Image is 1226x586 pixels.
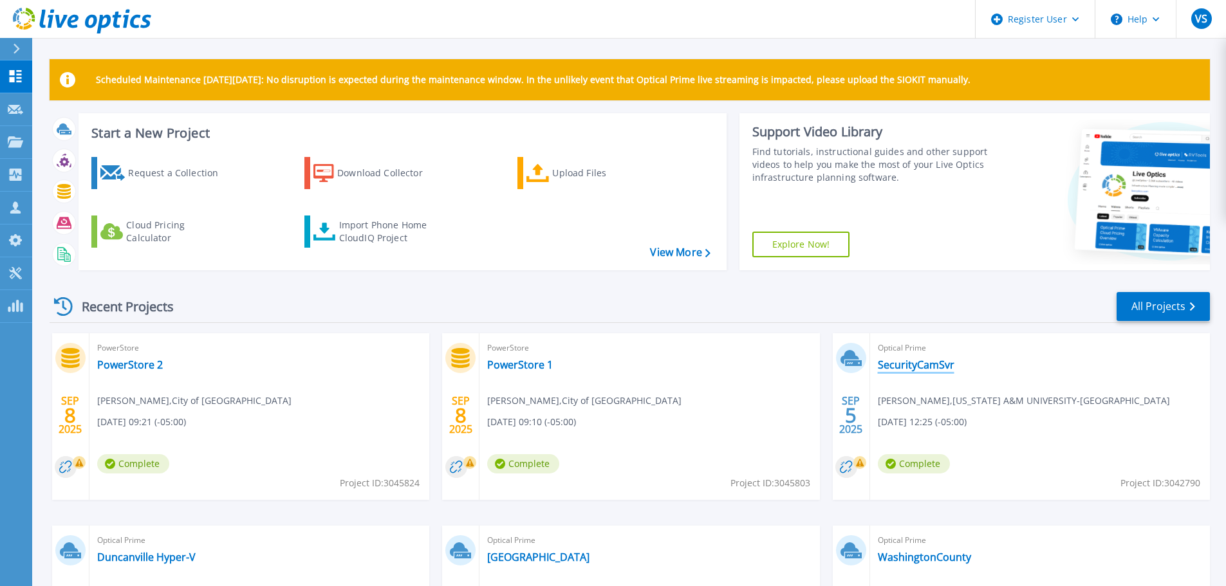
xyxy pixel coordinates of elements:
span: [PERSON_NAME] , City of [GEOGRAPHIC_DATA] [487,394,682,408]
a: Download Collector [304,157,448,189]
span: [PERSON_NAME] , [US_STATE] A&M UNIVERSITY-[GEOGRAPHIC_DATA] [878,394,1170,408]
div: Upload Files [552,160,655,186]
span: Project ID: 3045824 [340,476,420,490]
span: Optical Prime [487,533,812,547]
div: Import Phone Home CloudIQ Project [339,219,440,244]
div: SEP 2025 [58,392,82,439]
span: 8 [455,410,467,421]
a: View More [650,246,710,259]
span: Optical Prime [97,533,422,547]
p: Scheduled Maintenance [DATE][DATE]: No disruption is expected during the maintenance window. In t... [96,75,971,85]
a: PowerStore 1 [487,358,553,371]
span: [DATE] 09:10 (-05:00) [487,415,576,429]
a: All Projects [1117,292,1210,321]
div: Find tutorials, instructional guides and other support videos to help you make the most of your L... [752,145,992,184]
span: [DATE] 12:25 (-05:00) [878,415,967,429]
a: Cloud Pricing Calculator [91,215,235,248]
a: SecurityCamSvr [878,358,954,371]
span: 8 [64,410,76,421]
span: Project ID: 3045803 [730,476,810,490]
div: Download Collector [337,160,440,186]
span: PowerStore [487,341,812,355]
a: WashingtonCounty [878,551,971,563]
span: Optical Prime [878,533,1202,547]
span: Project ID: 3042790 [1120,476,1200,490]
div: Cloud Pricing Calculator [126,219,229,244]
div: SEP 2025 [449,392,473,439]
a: Explore Now! [752,232,850,257]
a: Upload Files [517,157,661,189]
span: Optical Prime [878,341,1202,355]
span: [DATE] 09:21 (-05:00) [97,415,186,429]
a: [GEOGRAPHIC_DATA] [487,551,590,563]
div: SEP 2025 [839,392,863,439]
a: Request a Collection [91,157,235,189]
span: [PERSON_NAME] , City of [GEOGRAPHIC_DATA] [97,394,292,408]
a: Duncanville Hyper-V [97,551,196,563]
h3: Start a New Project [91,126,710,140]
span: Complete [878,454,950,473]
div: Request a Collection [128,160,231,186]
span: 5 [845,410,857,421]
a: PowerStore 2 [97,358,163,371]
div: Recent Projects [50,291,191,322]
span: Complete [487,454,559,473]
span: Complete [97,454,169,473]
span: PowerStore [97,341,422,355]
div: Support Video Library [752,124,992,140]
span: VS [1195,14,1207,24]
